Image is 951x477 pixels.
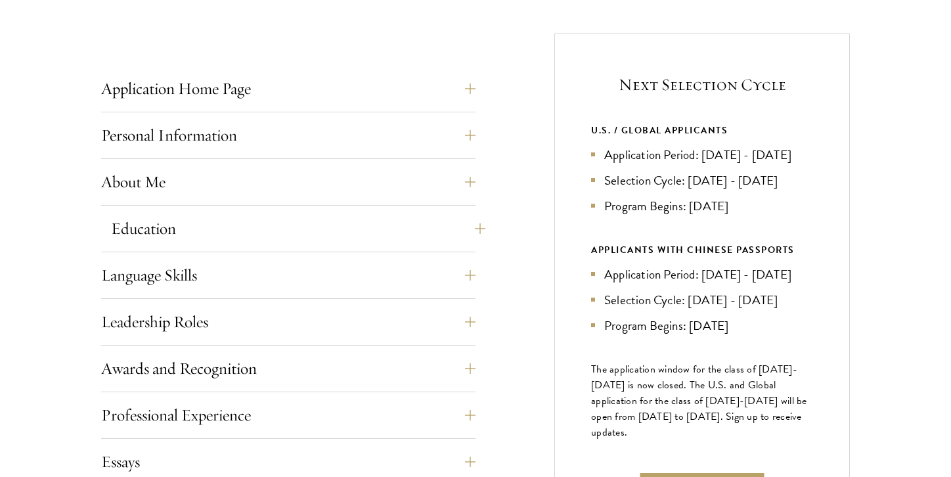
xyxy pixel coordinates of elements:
[591,361,807,440] span: The application window for the class of [DATE]-[DATE] is now closed. The U.S. and Global applicat...
[591,122,813,139] div: U.S. / GLOBAL APPLICANTS
[591,242,813,258] div: APPLICANTS WITH CHINESE PASSPORTS
[101,306,475,338] button: Leadership Roles
[111,213,485,244] button: Education
[591,171,813,190] li: Selection Cycle: [DATE] - [DATE]
[591,265,813,284] li: Application Period: [DATE] - [DATE]
[591,196,813,216] li: Program Begins: [DATE]
[101,353,475,384] button: Awards and Recognition
[101,120,475,151] button: Personal Information
[591,290,813,309] li: Selection Cycle: [DATE] - [DATE]
[591,74,813,96] h5: Next Selection Cycle
[101,399,475,431] button: Professional Experience
[591,145,813,164] li: Application Period: [DATE] - [DATE]
[101,166,475,198] button: About Me
[101,260,475,291] button: Language Skills
[101,73,475,104] button: Application Home Page
[591,316,813,335] li: Program Begins: [DATE]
